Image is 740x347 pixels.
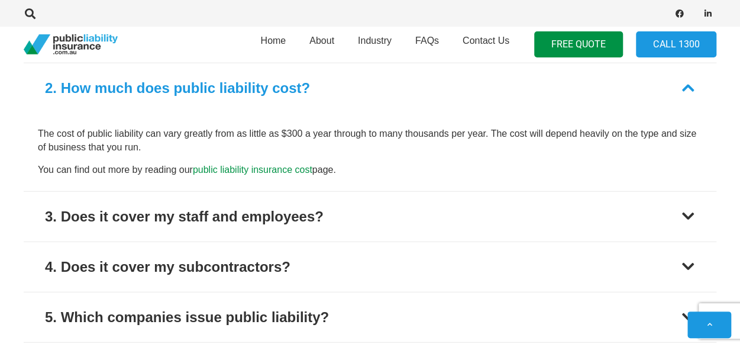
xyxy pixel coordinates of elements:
a: About [298,23,346,66]
a: Back to top [687,311,731,338]
span: FAQs [415,36,439,46]
a: Industry [346,23,403,66]
a: pli_logotransparent [24,34,118,55]
a: Facebook [671,5,688,22]
button: 2. How much does public liability cost? [24,63,716,113]
span: Home [260,36,286,46]
p: You can find out more by reading our page. [38,163,702,176]
span: Contact Us [463,36,509,46]
div: 4. Does it cover my subcontractors? [45,256,290,278]
a: LinkedIn [700,5,716,22]
span: Industry [358,36,392,46]
a: Call 1300 [636,31,716,58]
a: Search [18,8,42,19]
a: Contact Us [451,23,521,66]
p: The cost of public liability can vary greatly from as little as $300 a year through to many thous... [38,127,702,154]
a: FAQs [403,23,451,66]
div: 3. Does it cover my staff and employees? [45,206,324,227]
button: 3. Does it cover my staff and employees? [24,192,716,242]
button: 4. Does it cover my subcontractors? [24,242,716,292]
a: public liability insurance cost [193,165,312,175]
a: FREE QUOTE [534,31,623,58]
span: About [309,36,334,46]
a: Home [248,23,298,66]
div: 2. How much does public liability cost? [45,78,310,99]
button: 5. Which companies issue public liability? [24,293,716,342]
div: 5. Which companies issue public liability? [45,307,329,328]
